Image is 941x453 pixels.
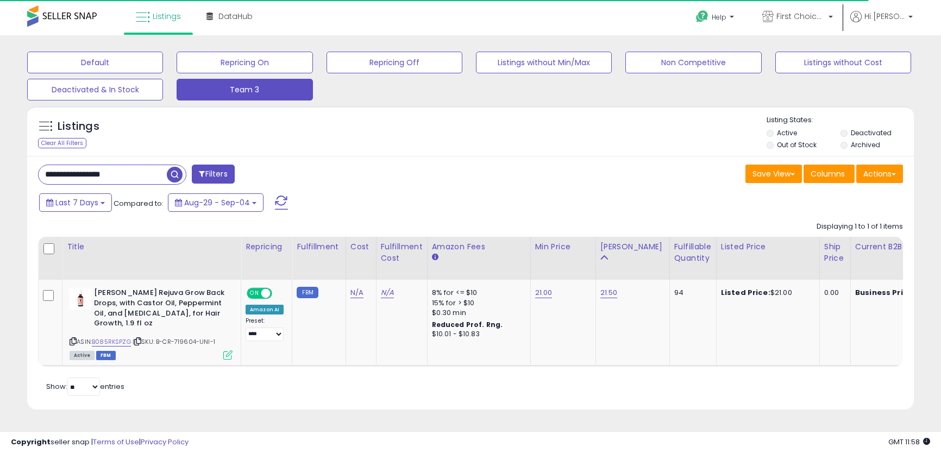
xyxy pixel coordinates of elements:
button: Last 7 Days [39,193,112,212]
div: [PERSON_NAME] [600,241,665,253]
div: Title [67,241,236,253]
div: seller snap | | [11,437,189,448]
label: Archived [851,140,880,149]
div: $10.01 - $10.83 [432,330,522,339]
i: Get Help [695,10,709,23]
div: $0.30 min [432,308,522,318]
a: Hi [PERSON_NAME] [850,11,913,35]
span: 2025-09-12 11:58 GMT [888,437,930,447]
span: Hi [PERSON_NAME] [864,11,905,22]
button: Listings without Cost [775,52,911,73]
div: Fulfillment [297,241,341,253]
span: | SKU: B-CR-719604-UNI-1 [133,337,215,346]
div: Fulfillment Cost [381,241,423,264]
a: Privacy Policy [141,437,189,447]
div: 0.00 [824,288,842,298]
small: FBM [297,287,318,298]
b: Reduced Prof. Rng. [432,320,503,329]
button: Save View [745,165,802,183]
span: DataHub [218,11,253,22]
label: Deactivated [851,128,892,137]
button: Default [27,52,163,73]
strong: Copyright [11,437,51,447]
div: ASIN: [70,288,233,358]
label: Out of Stock [777,140,817,149]
span: Aug-29 - Sep-04 [184,197,250,208]
span: All listings currently available for purchase on Amazon [70,351,95,360]
div: Amazon AI [246,305,284,314]
div: Min Price [535,241,591,253]
div: 8% for <= $10 [432,288,522,298]
b: [PERSON_NAME] Rejuva Grow Back Drops, with Castor Oil, Peppermint Oil, and [MEDICAL_DATA], for Ha... [94,288,226,331]
div: Listed Price [721,241,815,253]
span: Columns [811,168,845,179]
b: Business Price: [855,287,915,298]
span: Listings [153,11,181,22]
span: First Choice Online [776,11,825,22]
label: Active [777,128,797,137]
a: Terms of Use [93,437,139,447]
button: Columns [804,165,855,183]
button: Deactivated & In Stock [27,79,163,100]
div: Repricing [246,241,287,253]
div: $21.00 [721,288,811,298]
span: OFF [271,289,288,298]
span: Compared to: [114,198,164,209]
a: Help [687,2,745,35]
span: Last 7 Days [55,197,98,208]
div: Clear All Filters [38,138,86,148]
div: Amazon Fees [432,241,526,253]
a: B085RKSPZG [92,337,131,347]
b: Listed Price: [721,287,770,298]
a: 21.00 [535,287,553,298]
div: Fulfillable Quantity [674,241,712,264]
span: Show: entries [46,381,124,392]
div: 15% for > $10 [432,298,522,308]
button: Filters [192,165,234,184]
a: N/A [381,287,394,298]
button: Non Competitive [625,52,761,73]
button: Listings without Min/Max [476,52,612,73]
div: Preset: [246,317,284,342]
div: 94 [674,288,708,298]
span: ON [248,289,261,298]
h5: Listings [58,119,99,134]
a: N/A [350,287,363,298]
span: FBM [96,351,116,360]
button: Actions [856,165,903,183]
small: Amazon Fees. [432,253,438,262]
button: Repricing Off [327,52,462,73]
div: Cost [350,241,372,253]
div: Displaying 1 to 1 of 1 items [817,222,903,232]
span: Help [712,12,726,22]
p: Listing States: [767,115,914,125]
button: Repricing On [177,52,312,73]
img: 31MW9KGTf4L._SL40_.jpg [70,288,91,310]
a: 21.50 [600,287,618,298]
div: Ship Price [824,241,846,264]
button: Team 3 [177,79,312,100]
button: Aug-29 - Sep-04 [168,193,264,212]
